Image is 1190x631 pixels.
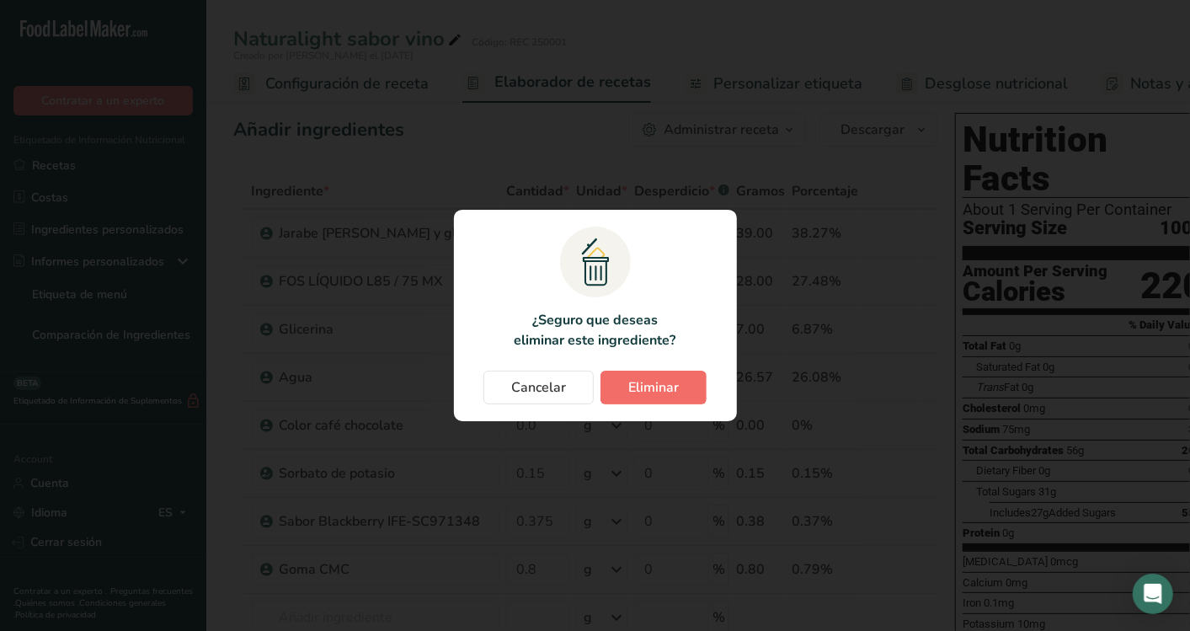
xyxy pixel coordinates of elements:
span: Cancelar [511,377,566,398]
p: ¿Seguro que deseas eliminar este ingrediente? [508,310,682,350]
span: Eliminar [628,377,679,398]
button: Eliminar [600,371,707,404]
button: Cancelar [483,371,594,404]
div: Open Intercom Messenger [1133,574,1173,614]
